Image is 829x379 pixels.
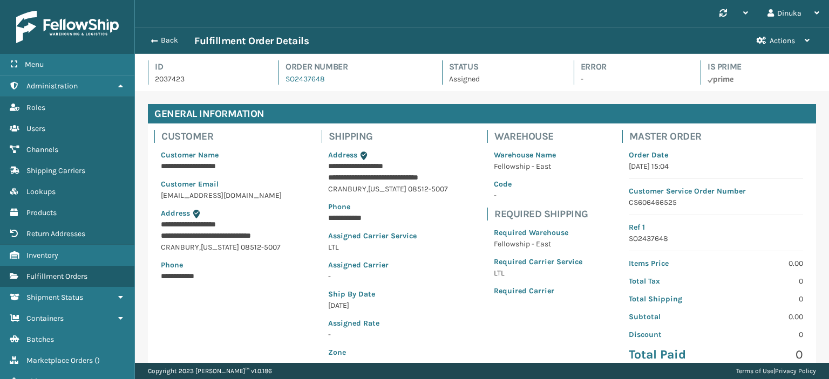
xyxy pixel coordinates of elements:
span: Actions [770,36,795,45]
span: Address [161,209,190,218]
h4: Required Shipping [494,208,589,220]
h4: Status [449,60,554,73]
p: [EMAIL_ADDRESS][DOMAIN_NAME] [161,190,282,201]
p: 0.00 [722,311,803,322]
h4: Warehouse [494,130,589,143]
p: Assigned Carrier [328,259,448,271]
span: Return Addresses [26,229,85,238]
p: Warehouse Name [494,149,582,161]
span: Roles [26,103,45,112]
span: Users [26,124,45,133]
p: Fellowship - East [494,161,582,172]
p: Customer Service Order Number [629,185,803,197]
p: LTL [328,242,448,253]
h4: Order Number [286,60,422,73]
p: Subtotal [629,311,710,322]
p: LTL [494,267,582,279]
p: CS606466525 [629,197,803,208]
span: - [328,347,448,368]
p: Ship By Date [328,288,448,300]
p: Phone [161,259,282,271]
p: Total Tax [629,275,710,287]
p: Customer Email [161,178,282,190]
span: Channels [26,145,58,154]
span: Shipping Carriers [26,166,85,175]
p: Assigned Carrier Service [328,230,448,242]
p: Required Carrier Service [494,256,582,267]
p: - [328,271,448,282]
span: CRANBURY [328,184,366,194]
p: Required Warehouse [494,227,582,238]
p: 0 [722,329,803,340]
h4: Id [155,60,259,73]
p: - [328,329,448,340]
span: Fulfillment Orders [26,272,87,281]
span: Shipment Status [26,293,83,302]
p: Order Date [629,149,803,161]
h4: Error [581,60,681,73]
span: , [199,243,201,252]
p: 0 [722,347,803,363]
h4: General Information [148,104,816,123]
h4: Master Order [629,130,810,143]
p: Copyright 2023 [PERSON_NAME]™ v 1.0.186 [148,363,272,379]
p: [DATE] [328,300,448,311]
span: ( ) [94,356,100,365]
p: Assigned Rate [328,318,448,329]
span: Address [328,150,357,160]
p: Code [494,178,582,190]
div: | [736,363,816,379]
p: Phone [328,201,448,212]
p: 0.00 [722,258,803,269]
span: Marketplace Orders [26,356,93,365]
h4: Is Prime [708,60,816,73]
a: Privacy Policy [775,367,816,375]
button: Back [145,36,194,45]
a: Terms of Use [736,367,773,375]
p: Fellowship - East [494,238,582,250]
span: Products [26,208,57,217]
a: SO2437648 [286,74,325,84]
span: 08512-5007 [408,184,448,194]
p: Total Shipping [629,293,710,305]
span: Containers [26,314,64,323]
p: Zone [328,347,448,358]
span: , [366,184,368,194]
button: Actions [747,27,819,54]
p: [DATE] 15:04 [629,161,803,172]
span: Lookups [26,187,56,196]
h4: Customer [161,130,288,143]
p: - [494,190,582,201]
p: Required Carrier [494,285,582,297]
p: 0 [722,293,803,305]
p: Total Paid [629,347,710,363]
p: Customer Name [161,149,282,161]
p: - [581,73,681,85]
p: 0 [722,275,803,287]
p: Discount [629,329,710,340]
p: Assigned [449,73,554,85]
p: SO2437648 [629,233,803,244]
span: Administration [26,81,78,91]
h3: Fulfillment Order Details [194,35,309,47]
span: CRANBURY [161,243,199,252]
p: 2037423 [155,73,259,85]
span: [US_STATE] [368,184,406,194]
span: [US_STATE] [201,243,239,252]
span: Batches [26,335,54,344]
p: Items Price [629,258,710,269]
span: 08512-5007 [241,243,281,252]
p: Ref 1 [629,222,803,233]
span: Inventory [26,251,58,260]
h4: Shipping [329,130,454,143]
img: logo [16,11,119,43]
span: Menu [25,60,44,69]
